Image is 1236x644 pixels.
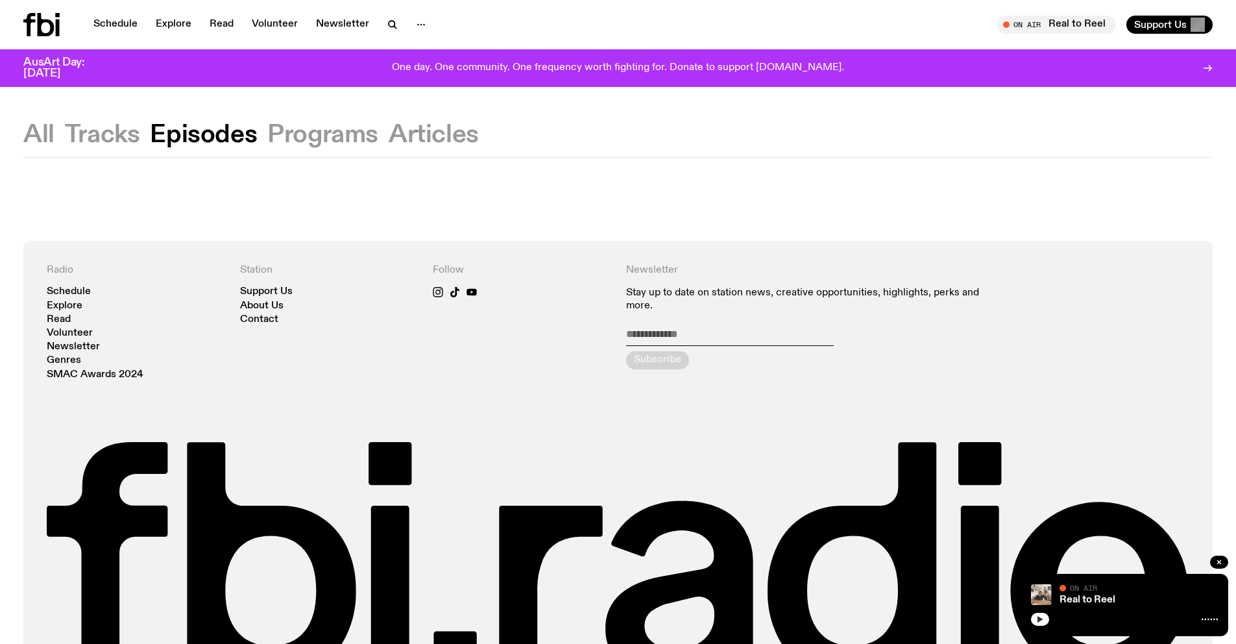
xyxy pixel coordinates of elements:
[1060,595,1115,605] a: Real to Reel
[626,287,997,312] p: Stay up to date on station news, creative opportunities, highlights, perks and more.
[240,287,293,297] a: Support Us
[244,16,306,34] a: Volunteer
[23,123,55,147] button: All
[47,287,91,297] a: Schedule
[240,315,278,325] a: Contact
[1031,584,1052,605] img: Jasper Craig Adams holds a vintage camera to his eye, obscuring his face. He is wearing a grey ju...
[433,264,611,277] h4: Follow
[148,16,199,34] a: Explore
[65,123,140,147] button: Tracks
[47,264,224,277] h4: Radio
[86,16,145,34] a: Schedule
[47,342,100,352] a: Newsletter
[1126,16,1213,34] button: Support Us
[47,315,71,325] a: Read
[308,16,377,34] a: Newsletter
[1070,584,1097,592] span: On Air
[392,62,844,74] p: One day. One community. One frequency worth fighting for. Donate to support [DOMAIN_NAME].
[47,328,93,338] a: Volunteer
[202,16,241,34] a: Read
[626,264,997,277] h4: Newsletter
[47,301,82,311] a: Explore
[240,264,418,277] h4: Station
[240,301,284,311] a: About Us
[47,356,81,365] a: Genres
[997,16,1116,34] button: On AirReal to Reel
[150,123,257,147] button: Episodes
[626,351,689,369] button: Subscribe
[47,370,143,380] a: SMAC Awards 2024
[389,123,479,147] button: Articles
[267,123,378,147] button: Programs
[23,57,106,79] h3: AusArt Day: [DATE]
[1134,19,1187,31] span: Support Us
